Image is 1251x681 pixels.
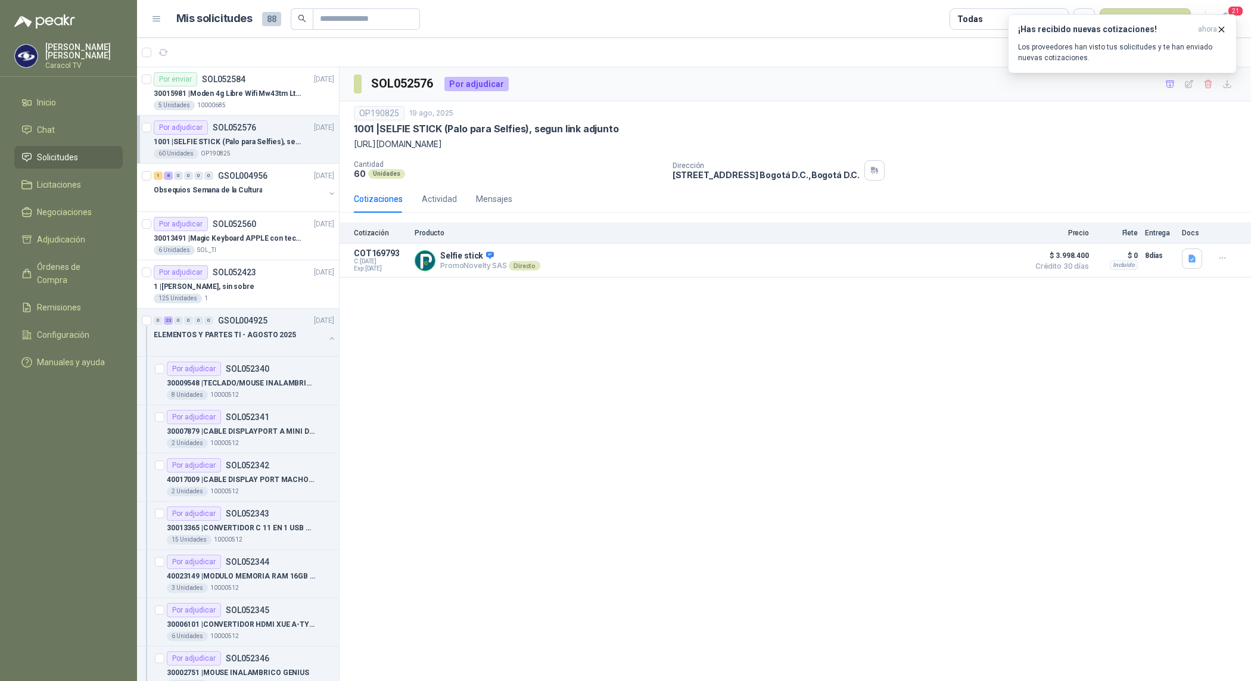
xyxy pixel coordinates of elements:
[194,316,203,325] div: 0
[422,192,457,206] div: Actividad
[314,170,334,182] p: [DATE]
[137,405,339,453] a: Por adjudicarSOL05234130007879 |CABLE DISPLAYPORT A MINI DISPLAYPORT2 Unidades10000512
[154,281,254,293] p: 1 | [PERSON_NAME], sin sobre
[167,583,208,593] div: 3 Unidades
[167,426,315,437] p: 30007879 | CABLE DISPLAYPORT A MINI DISPLAYPORT
[167,362,221,376] div: Por adjudicar
[154,149,198,158] div: 60 Unidades
[354,169,366,179] p: 60
[14,14,75,29] img: Logo peakr
[14,296,123,319] a: Remisiones
[137,212,339,260] a: Por adjudicarSOL052560[DATE] 30013491 |Magic Keyboard APPLE con teclado númerico en Español Plate...
[226,606,269,614] p: SOL052345
[154,172,163,180] div: 1
[1215,8,1237,30] button: 21
[184,172,193,180] div: 0
[204,172,213,180] div: 0
[1110,260,1138,270] div: Incluido
[1008,14,1237,73] button: ¡Has recibido nuevas cotizaciones!ahora Los proveedores han visto tus solicitudes y te han enviad...
[673,170,860,180] p: [STREET_ADDRESS] Bogotá D.C. , Bogotá D.C.
[1145,248,1175,263] p: 8 días
[1029,248,1089,263] span: $ 3.998.400
[137,502,339,550] a: Por adjudicarSOL05234330013365 |CONVERTIDOR C 11 EN 1 USB RJ45 XUE15 Unidades10000512
[210,487,239,496] p: 10000512
[154,72,197,86] div: Por enviar
[167,603,221,617] div: Por adjudicar
[167,632,208,641] div: 6 Unidades
[174,172,183,180] div: 0
[154,169,337,207] a: 1 8 0 0 0 0 GSOL004956[DATE] Obsequios Semana de la Cultura
[154,120,208,135] div: Por adjudicar
[154,233,302,244] p: 30013491 | Magic Keyboard APPLE con teclado númerico en Español Plateado
[137,598,339,646] a: Por adjudicarSOL05234530006101 |CONVERTIDOR HDMI XUE A-TYPE A VGA AG62006 Unidades10000512
[14,256,123,291] a: Órdenes de Compra
[262,12,281,26] span: 88
[1182,229,1206,237] p: Docs
[476,192,512,206] div: Mensajes
[1096,248,1138,263] p: $ 0
[167,410,221,424] div: Por adjudicar
[409,108,453,119] p: 19 ago, 2025
[213,268,256,276] p: SOL052423
[137,453,339,502] a: Por adjudicarSOL05234240017009 |CABLE DISPLAY PORT MACHO A HDMI MACHO2 Unidades10000512
[167,487,208,496] div: 2 Unidades
[37,328,89,341] span: Configuración
[354,123,619,135] p: 1001 | SELFIE STICK (Palo para Selfies), segun link adjunto
[164,172,173,180] div: 8
[137,67,339,116] a: Por enviarSOL052584[DATE] 30015981 |Moden 4g Libre Wifi Mw43tm Lte Router Móvil Internet 5ghz5 Un...
[164,316,173,325] div: 23
[218,316,267,325] p: GSOL004925
[415,229,1022,237] p: Producto
[37,233,85,246] span: Adjudicación
[167,506,221,521] div: Por adjudicar
[673,161,860,170] p: Dirección
[444,77,509,91] div: Por adjudicar
[1145,229,1175,237] p: Entrega
[440,251,540,262] p: Selfie stick
[154,185,262,196] p: Obsequios Semana de la Cultura
[45,43,123,60] p: [PERSON_NAME] [PERSON_NAME]
[226,509,269,518] p: SOL052343
[218,172,267,180] p: GSOL004956
[154,329,296,341] p: ELEMENTOS Y PARTES TI - AGOSTO 2025
[314,122,334,133] p: [DATE]
[37,260,111,287] span: Órdenes de Compra
[154,217,208,231] div: Por adjudicar
[202,75,245,83] p: SOL052584
[1029,229,1089,237] p: Precio
[14,201,123,223] a: Negociaciones
[213,220,256,228] p: SOL052560
[201,149,231,158] p: OP190825
[197,101,226,110] p: 10000685
[226,413,269,421] p: SOL052341
[14,119,123,141] a: Chat
[226,461,269,469] p: SOL052342
[354,192,403,206] div: Cotizaciones
[1227,5,1244,17] span: 21
[154,88,302,99] p: 30015981 | Moden 4g Libre Wifi Mw43tm Lte Router Móvil Internet 5ghz
[167,535,211,545] div: 15 Unidades
[354,248,407,258] p: COT169793
[14,173,123,196] a: Licitaciones
[154,136,302,148] p: 1001 | SELFIE STICK (Palo para Selfies), segun link adjunto
[213,123,256,132] p: SOL052576
[440,261,540,270] p: PromoNovelty SAS
[354,160,663,169] p: Cantidad
[957,13,982,26] div: Todas
[210,390,239,400] p: 10000512
[415,251,435,270] img: Company Logo
[37,356,105,369] span: Manuales y ayuda
[167,390,208,400] div: 8 Unidades
[154,313,337,352] a: 0 23 0 0 0 0 GSOL004925[DATE] ELEMENTOS Y PARTES TI - AGOSTO 2025
[137,550,339,598] a: Por adjudicarSOL05234440023149 |MODULO MEMORIA RAM 16GB DDR4 2666 MHZ3 Unidades10000512
[314,219,334,230] p: [DATE]
[14,324,123,346] a: Configuración
[1096,229,1138,237] p: Flete
[210,583,239,593] p: 10000512
[167,651,221,666] div: Por adjudicar
[210,632,239,641] p: 10000512
[167,571,315,582] p: 40023149 | MODULO MEMORIA RAM 16GB DDR4 2666 MHZ
[354,138,1237,151] p: [URL][DOMAIN_NAME]
[167,555,221,569] div: Por adjudicar
[184,316,193,325] div: 0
